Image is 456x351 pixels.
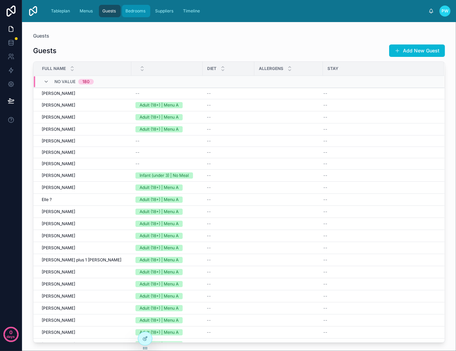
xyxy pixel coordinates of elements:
[323,257,436,263] a: --
[323,257,327,263] span: --
[155,8,173,14] span: Suppliers
[28,6,39,17] img: App logo
[323,281,327,287] span: --
[323,138,436,144] a: --
[323,293,327,299] span: --
[135,341,199,348] a: Adult (18+) | Menu A
[323,318,436,323] a: --
[135,114,199,120] a: Adult (18+) | Menu A
[135,161,199,167] a: --
[207,330,211,335] span: --
[323,293,436,299] a: --
[323,233,327,239] span: --
[42,150,75,155] span: [PERSON_NAME]
[323,127,436,132] a: --
[323,197,436,202] a: --
[42,102,127,108] a: [PERSON_NAME]
[323,342,327,347] span: --
[140,114,179,120] div: Adult (18+) | Menu A
[323,185,327,190] span: --
[207,209,250,214] a: --
[135,150,140,155] span: --
[33,32,49,39] a: Guests
[207,138,250,144] a: --
[207,91,250,96] a: --
[42,138,75,144] span: [PERSON_NAME]
[207,233,211,239] span: --
[42,138,127,144] a: [PERSON_NAME]
[207,342,211,347] span: --
[207,305,211,311] span: --
[323,269,436,275] a: --
[42,342,127,347] a: [PERSON_NAME]
[42,127,75,132] span: [PERSON_NAME]
[323,209,436,214] a: --
[323,173,436,178] a: --
[48,5,75,17] a: Tableplan
[323,91,327,96] span: --
[135,184,199,191] a: Adult (18+) | Menu A
[389,44,445,57] button: Add New Guest
[51,8,70,14] span: Tableplan
[140,281,179,287] div: Adult (18+) | Menu A
[207,127,250,132] a: --
[9,329,12,336] p: 0
[207,161,250,167] a: --
[207,102,250,108] a: --
[33,46,57,56] h1: Guests
[42,150,127,155] a: [PERSON_NAME]
[140,257,179,263] div: Adult (18+) | Menu A
[207,245,250,251] a: --
[42,114,127,120] a: [PERSON_NAME]
[323,102,436,108] a: --
[207,245,211,251] span: --
[102,8,116,14] span: Guests
[323,173,327,178] span: --
[323,114,327,120] span: --
[140,126,179,132] div: Adult (18+) | Menu A
[207,305,250,311] a: --
[183,8,200,14] span: Timeline
[323,209,327,214] span: --
[207,281,211,287] span: --
[76,5,98,17] a: Menus
[42,127,127,132] a: [PERSON_NAME]
[42,257,127,263] a: [PERSON_NAME] plus 1 [PERSON_NAME]
[135,91,140,96] span: --
[135,245,199,251] a: Adult (18+) | Menu A
[140,221,179,227] div: Adult (18+) | Menu A
[42,342,75,347] span: [PERSON_NAME]
[323,221,327,227] span: --
[207,91,211,96] span: --
[207,150,211,155] span: --
[42,233,75,239] span: [PERSON_NAME]
[207,185,211,190] span: --
[323,114,436,120] a: --
[207,257,250,263] a: --
[42,91,127,96] a: [PERSON_NAME]
[140,172,189,179] div: Infant (under 3) | No Meal
[135,257,199,263] a: Adult (18+) | Menu A
[207,114,211,120] span: --
[140,341,179,348] div: Adult (18+) | Menu A
[42,305,75,311] span: [PERSON_NAME]
[207,318,211,323] span: --
[42,221,75,227] span: [PERSON_NAME]
[42,318,75,323] span: [PERSON_NAME]
[42,281,75,287] span: [PERSON_NAME]
[135,281,199,287] a: Adult (18+) | Menu A
[207,197,250,202] a: --
[323,197,327,202] span: --
[323,221,436,227] a: --
[122,5,150,17] a: Bedrooms
[207,269,250,275] a: --
[42,185,75,190] span: [PERSON_NAME]
[442,8,448,14] span: PW
[42,91,75,96] span: [PERSON_NAME]
[140,102,179,108] div: Adult (18+) | Menu A
[135,172,199,179] a: Infant (under 3) | No Meal
[135,305,199,311] a: Adult (18+) | Menu A
[323,102,327,108] span: --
